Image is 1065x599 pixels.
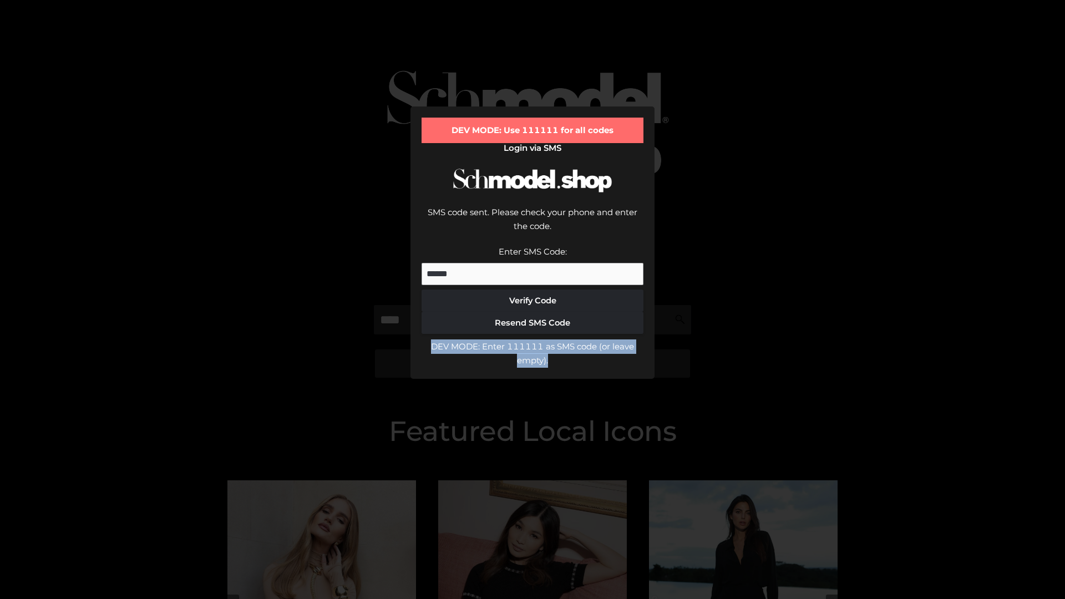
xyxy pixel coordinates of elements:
button: Verify Code [422,290,643,312]
h2: Login via SMS [422,143,643,153]
div: SMS code sent. Please check your phone and enter the code. [422,205,643,245]
div: DEV MODE: Use 111111 for all codes [422,118,643,143]
button: Resend SMS Code [422,312,643,334]
img: Schmodel Logo [449,159,616,202]
label: Enter SMS Code: [499,246,567,257]
div: DEV MODE: Enter 111111 as SMS code (or leave empty). [422,339,643,368]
